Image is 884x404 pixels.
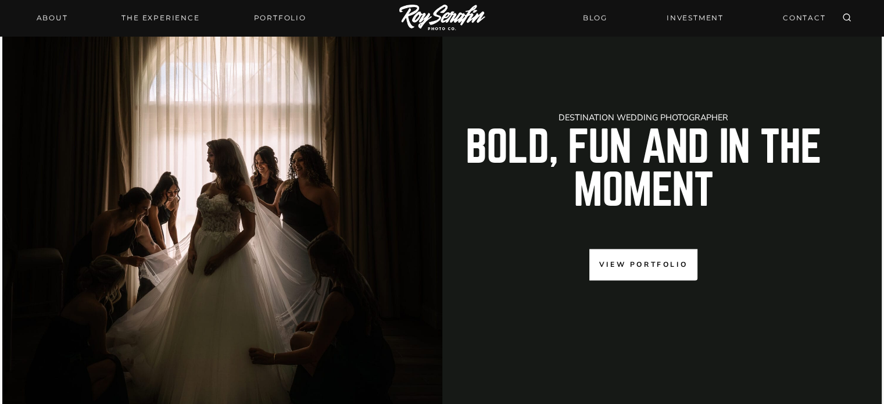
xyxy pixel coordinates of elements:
[839,10,855,26] button: View Search Form
[114,10,206,26] a: THE EXPERIENCE
[246,10,313,26] a: Portfolio
[589,249,697,280] a: View Portfolio
[776,8,833,28] a: CONTACT
[599,259,688,270] span: View Portfolio
[576,8,614,28] a: BLOG
[576,8,833,28] nav: Secondary Navigation
[30,10,75,26] a: About
[452,113,836,121] h1: Destination Wedding Photographer
[452,126,836,212] h2: Bold, Fun And in the Moment
[399,5,485,32] img: Logo of Roy Serafin Photo Co., featuring stylized text in white on a light background, representi...
[660,8,731,28] a: INVESTMENT
[30,10,313,26] nav: Primary Navigation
